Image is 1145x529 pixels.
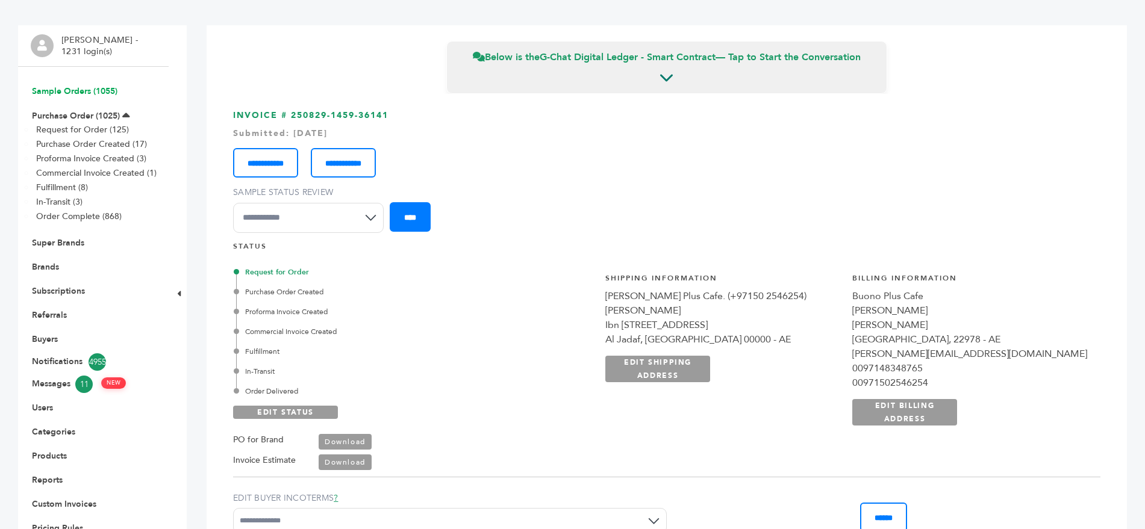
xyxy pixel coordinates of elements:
strong: G-Chat Digital Ledger - Smart Contract [540,51,716,64]
div: [PERSON_NAME] [852,303,1087,318]
a: Notifications4955 [32,353,155,371]
div: 00971502546254 [852,376,1087,390]
a: Purchase Order (1025) [32,110,120,122]
label: PO for Brand [233,433,284,447]
div: Al Jadaf, [GEOGRAPHIC_DATA] 00000 - AE [605,332,840,347]
a: EDIT STATUS [233,406,338,419]
a: Sample Orders (1055) [32,85,117,97]
div: Commercial Invoice Created [236,326,537,337]
div: 0097148348765 [852,361,1087,376]
a: Subscriptions [32,285,85,297]
label: EDIT BUYER INCOTERMS [233,492,667,504]
a: Categories [32,426,75,438]
a: Buyers [32,333,58,345]
a: Purchase Order Created (17) [36,138,147,150]
a: EDIT BILLING ADDRESS [852,399,957,425]
label: Sample Status Review [233,187,390,199]
a: In-Transit (3) [36,196,83,208]
h4: Shipping Information [605,273,840,289]
a: Referrals [32,309,67,321]
div: Proforma Invoice Created [236,306,537,317]
div: Request for Order [236,267,537,277]
li: [PERSON_NAME] - 1231 login(s) [61,34,141,58]
h4: STATUS [233,241,1100,258]
div: [PERSON_NAME] Plus Cafe. (+97150 2546254) [605,289,840,303]
a: Custom Invoices [32,498,96,510]
div: Purchase Order Created [236,286,537,297]
div: Buono Plus Cafe [852,289,1087,303]
a: Reports [32,474,63,486]
div: [GEOGRAPHIC_DATA], 22978 - AE [852,332,1087,347]
a: Order Complete (868) [36,211,122,222]
a: Request for Order (125) [36,124,129,135]
div: [PERSON_NAME] [852,318,1087,332]
div: In-Transit [236,366,537,377]
a: Proforma Invoice Created (3) [36,153,146,164]
a: Fulfillment (8) [36,182,88,193]
a: Users [32,402,53,413]
span: 11 [75,376,93,393]
div: Order Delivered [236,386,537,397]
a: Download [319,434,372,450]
a: Download [319,454,372,470]
span: 4955 [89,353,106,371]
a: Brands [32,261,59,273]
h3: INVOICE # 250829-1459-36141 [233,110,1100,241]
div: Ibn [STREET_ADDRESS] [605,318,840,332]
div: [PERSON_NAME][EMAIL_ADDRESS][DOMAIN_NAME] [852,347,1087,361]
img: profile.png [31,34,54,57]
a: Super Brands [32,237,84,249]
a: EDIT SHIPPING ADDRESS [605,356,710,382]
span: NEW [101,377,126,389]
span: Below is the — Tap to Start the Conversation [473,51,861,64]
a: Messages11 NEW [32,376,155,393]
h4: Billing Information [852,273,1087,289]
div: Submitted: [DATE] [233,128,1100,140]
div: Fulfillment [236,346,537,357]
div: [PERSON_NAME] [605,303,840,318]
a: ? [334,492,338,504]
a: Products [32,450,67,462]
label: Invoice Estimate [233,453,296,468]
a: Commercial Invoice Created (1) [36,167,157,179]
